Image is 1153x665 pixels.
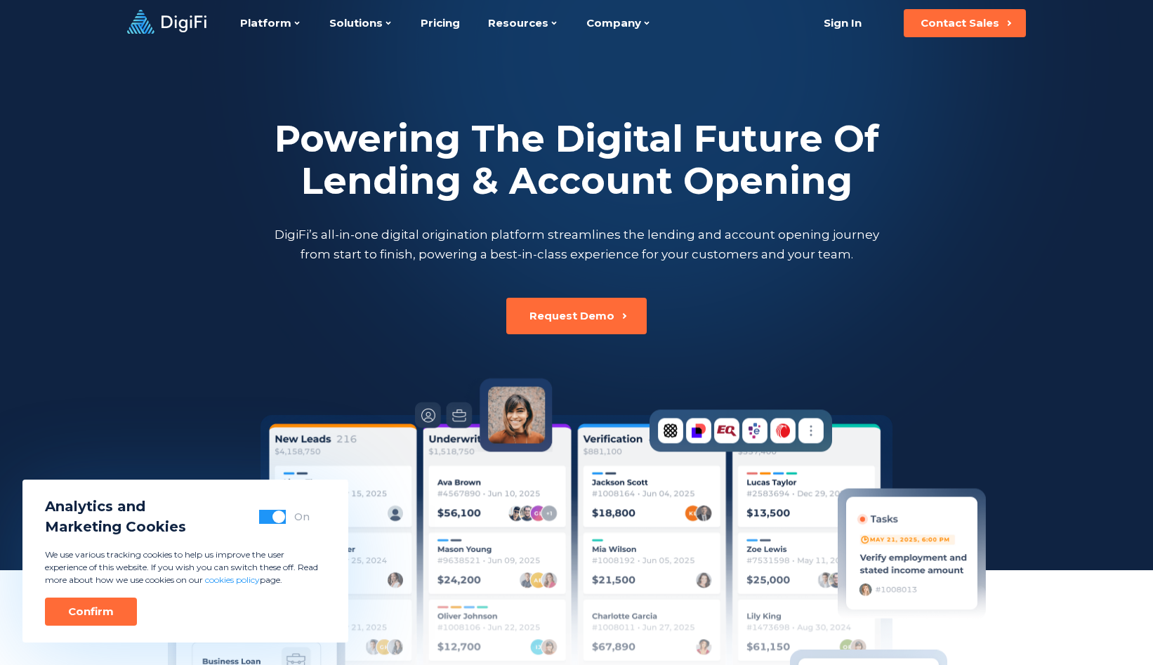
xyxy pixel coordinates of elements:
[68,605,114,619] div: Confirm
[271,118,882,202] h2: Powering The Digital Future Of Lending & Account Opening
[529,309,614,323] div: Request Demo
[904,9,1026,37] button: Contact Sales
[806,9,878,37] a: Sign In
[294,510,310,524] div: On
[45,598,137,626] button: Confirm
[45,548,326,586] p: We use various tracking cookies to help us improve the user experience of this website. If you wi...
[506,298,647,334] button: Request Demo
[45,517,186,537] span: Marketing Cookies
[205,574,260,585] a: cookies policy
[45,496,186,517] span: Analytics and
[271,225,882,264] p: DigiFi’s all-in-one digital origination platform streamlines the lending and account opening jour...
[921,16,999,30] div: Contact Sales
